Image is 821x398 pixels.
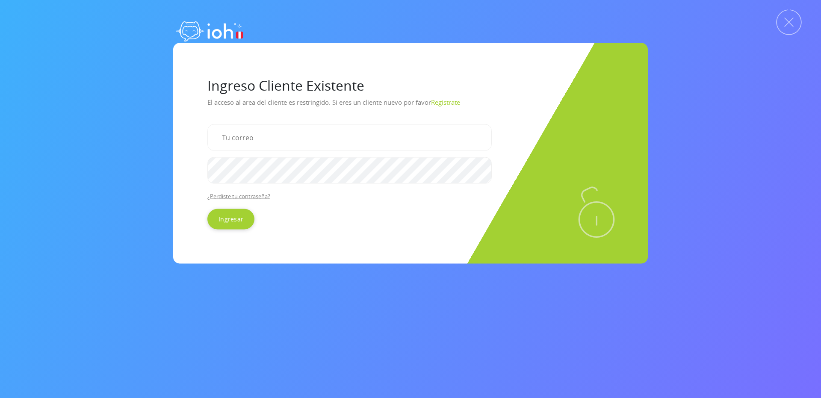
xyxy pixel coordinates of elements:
img: logo [173,13,246,47]
input: Ingresar [207,209,254,229]
p: El acceso al area del cliente es restringido. Si eres un cliente nuevo por favor [207,95,614,117]
a: Registrate [431,97,460,106]
h1: Ingreso Cliente Existente [207,77,614,93]
img: Cerrar [776,9,802,35]
input: Tu correo [207,124,492,150]
a: ¿Perdiste tu contraseña? [207,192,270,200]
